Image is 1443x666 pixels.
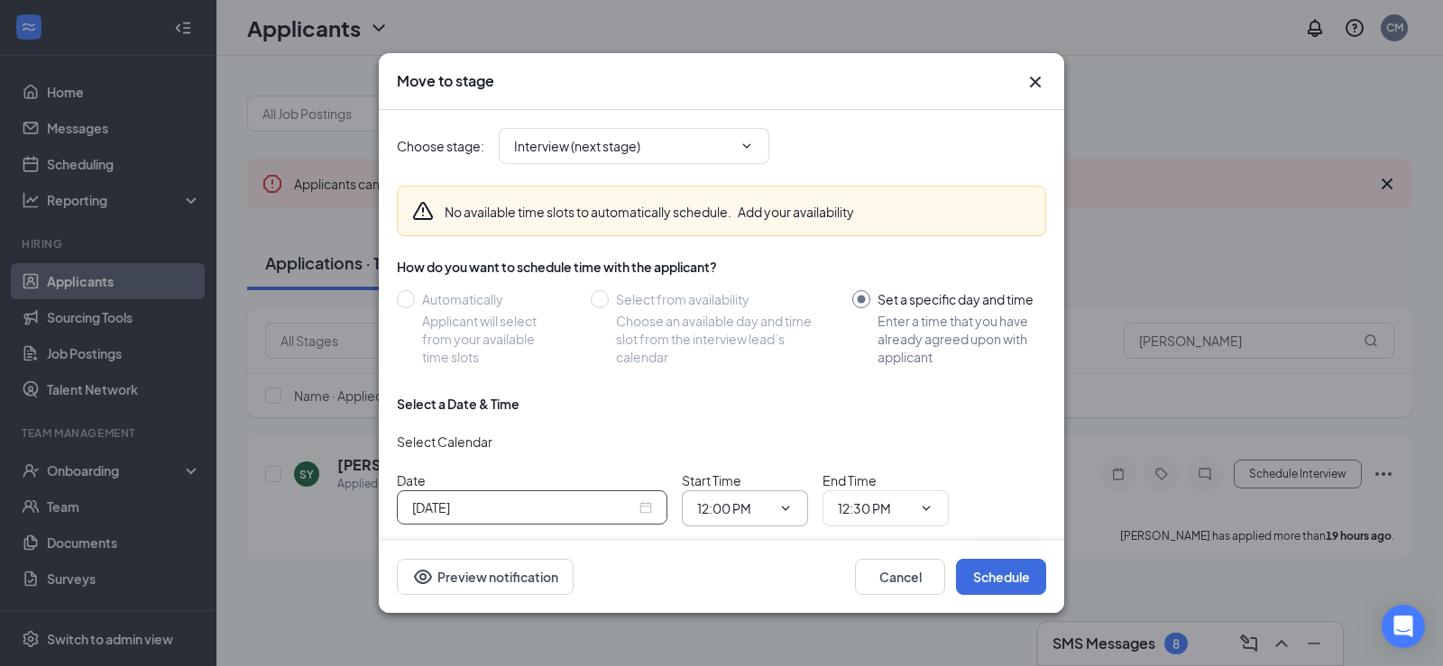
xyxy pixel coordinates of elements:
[738,203,854,221] button: Add your availability
[1025,71,1046,93] svg: Cross
[740,139,754,153] svg: ChevronDown
[412,497,636,517] input: Oct 20, 2025
[397,258,1046,276] div: How do you want to schedule time with the applicant?
[412,566,434,588] svg: Eye
[838,498,912,518] input: End time
[919,501,933,515] svg: ChevronDown
[397,559,574,595] button: Preview notificationEye
[855,559,945,595] button: Cancel
[397,472,426,488] span: Date
[397,71,494,91] h3: Move to stage
[412,200,434,222] svg: Warning
[397,136,484,156] span: Choose stage :
[697,498,771,518] input: Start time
[397,433,492,450] span: Select Calendar
[1025,71,1046,93] button: Close
[1382,605,1425,648] div: Open Intercom Messenger
[397,395,519,413] div: Select a Date & Time
[823,472,877,488] span: End Time
[956,559,1046,595] button: Schedule
[778,501,793,515] svg: ChevronDown
[682,472,741,488] span: Start Time
[445,203,854,221] div: No available time slots to automatically schedule.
